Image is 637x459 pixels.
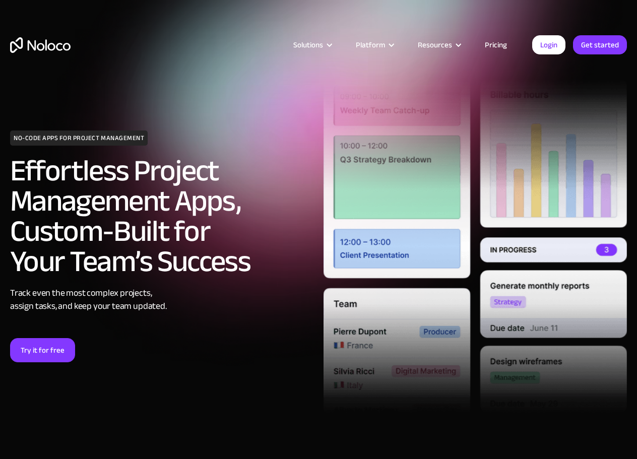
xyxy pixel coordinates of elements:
[10,287,313,313] div: Track even the most complex projects, assign tasks, and keep your team updated.
[532,35,565,54] a: Login
[10,156,313,277] h2: Effortless Project Management Apps, Custom-Built for Your Team’s Success
[293,38,323,51] div: Solutions
[405,38,472,51] div: Resources
[356,38,385,51] div: Platform
[472,38,520,51] a: Pricing
[10,37,71,53] a: home
[10,130,148,146] h1: NO-CODE APPS FOR PROJECT MANAGEMENT
[343,38,405,51] div: Platform
[281,38,343,51] div: Solutions
[418,38,452,51] div: Resources
[10,338,75,362] a: Try it for free
[573,35,627,54] a: Get started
